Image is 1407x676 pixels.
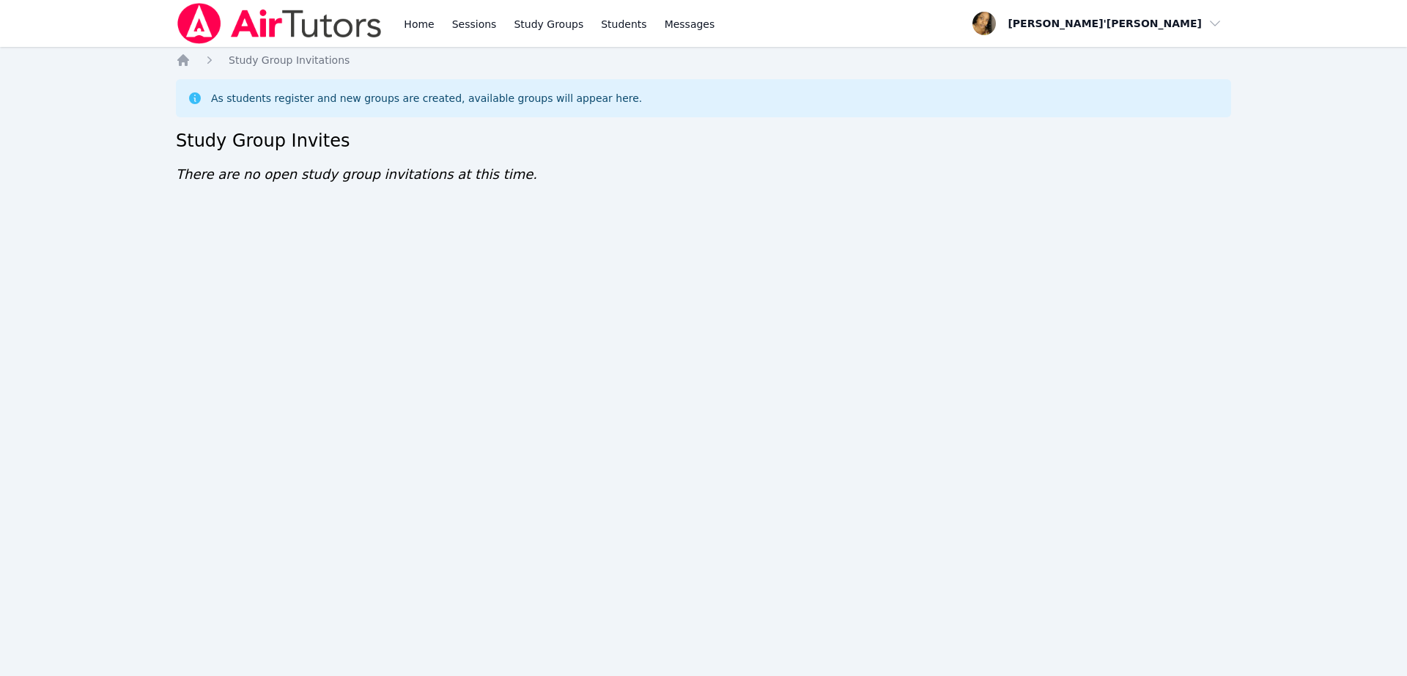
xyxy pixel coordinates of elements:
[176,53,1231,67] nav: Breadcrumb
[176,3,383,44] img: Air Tutors
[211,91,642,106] div: As students register and new groups are created, available groups will appear here.
[176,166,537,182] span: There are no open study group invitations at this time.
[229,54,350,66] span: Study Group Invitations
[229,53,350,67] a: Study Group Invitations
[176,129,1231,153] h2: Study Group Invites
[665,17,715,32] span: Messages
